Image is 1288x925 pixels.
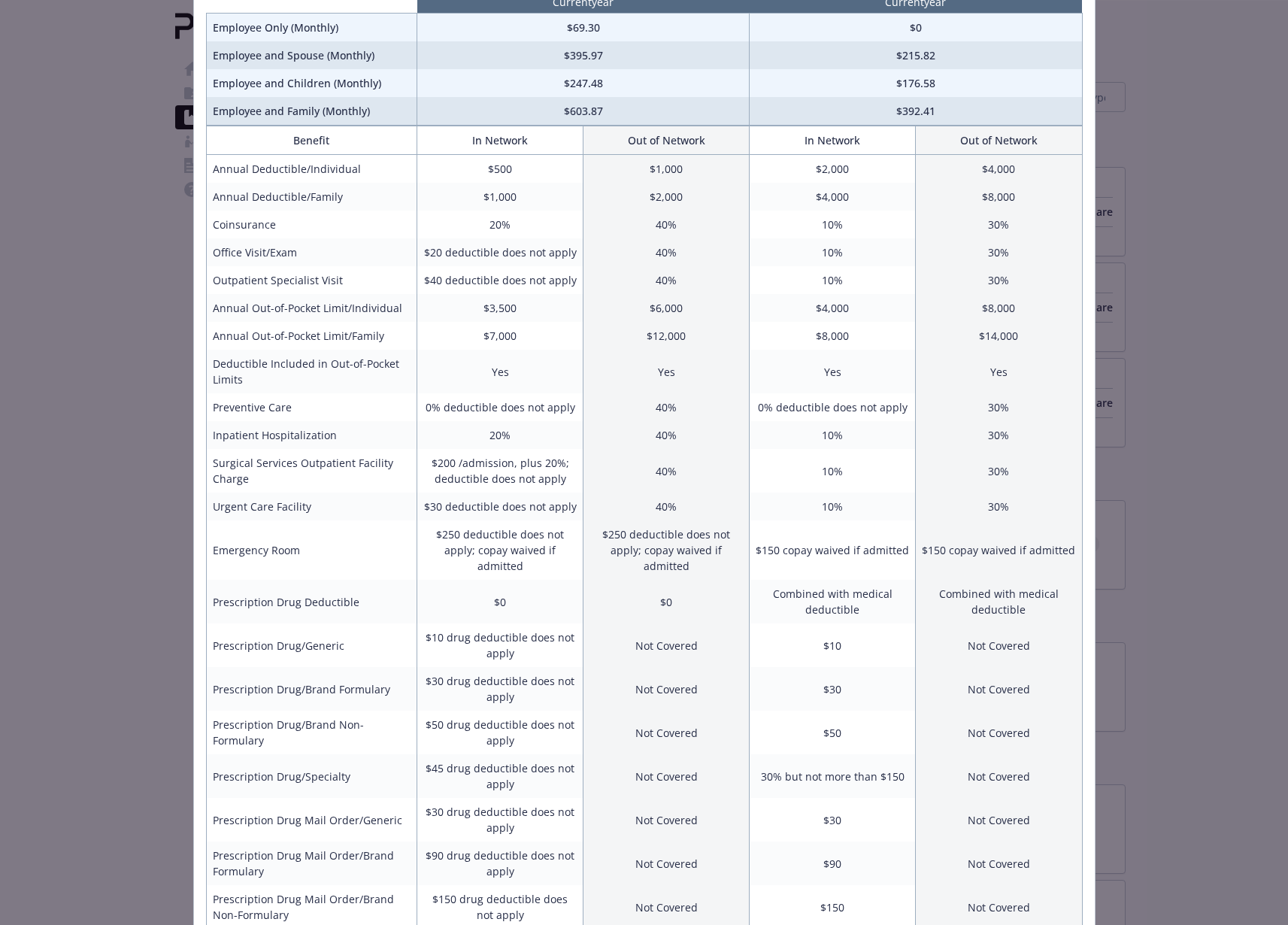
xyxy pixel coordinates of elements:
td: $0 [583,580,750,623]
td: $90 [750,842,916,885]
td: 30% [916,421,1082,449]
td: Yes [750,350,916,393]
td: 0% deductible does not apply [417,393,583,421]
td: 30% [916,211,1082,238]
td: $250 deductible does not apply; copay waived if admitted [417,520,583,580]
td: 30% [916,238,1082,266]
td: Outpatient Specialist Visit [206,266,417,294]
td: $176.58 [750,69,1082,97]
td: $7,000 [417,322,583,350]
td: Prescription Drug Mail Order/Brand Formulary [206,842,417,885]
td: 10% [750,493,916,520]
td: Prescription Drug/Generic [206,623,417,667]
td: $603.87 [417,97,750,126]
td: 40% [583,238,750,266]
td: $4,000 [750,294,916,322]
td: 10% [750,238,916,266]
td: 30% [916,393,1082,421]
td: 20% [417,211,583,238]
td: 20% [417,421,583,449]
td: Preventive Care [206,393,417,421]
td: Inpatient Hospitalization [206,421,417,449]
td: Combined with medical deductible [916,580,1082,623]
td: Not Covered [916,667,1082,711]
td: Not Covered [583,667,750,711]
td: 40% [583,393,750,421]
td: Prescription Drug/Brand Formulary [206,667,417,711]
td: 40% [583,421,750,449]
td: Employee and Family (Monthly) [206,97,417,126]
td: $500 [417,155,583,183]
td: $0 [750,14,1082,42]
td: Yes [417,350,583,393]
td: Employee and Spouse (Monthly) [206,41,417,69]
td: Not Covered [916,711,1082,754]
td: $8,000 [750,322,916,350]
td: $150 copay waived if admitted [750,520,916,580]
td: $2,000 [750,155,916,183]
td: $150 copay waived if admitted [916,520,1082,580]
td: Prescription Drug Mail Order/Generic [206,798,417,842]
td: $395.97 [417,41,750,69]
td: Not Covered [583,623,750,667]
td: $20 deductible does not apply [417,238,583,266]
td: $215.82 [750,41,1082,69]
td: $8,000 [916,294,1082,322]
td: Prescription Drug/Brand Non-Formulary [206,711,417,754]
td: $4,000 [916,155,1082,183]
td: Employee and Children (Monthly) [206,69,417,97]
td: Prescription Drug/Specialty [206,754,417,798]
td: Surgical Services Outpatient Facility Charge [206,449,417,493]
td: $1,000 [583,155,750,183]
td: $69.30 [417,14,750,42]
td: $2,000 [583,183,750,211]
td: 40% [583,449,750,493]
td: Not Covered [583,842,750,885]
th: In Network [417,126,583,155]
td: Annual Out-of-Pocket Limit/Individual [206,294,417,322]
td: Yes [916,350,1082,393]
td: $0 [417,580,583,623]
td: 0% deductible does not apply [750,393,916,421]
td: $250 deductible does not apply; copay waived if admitted [583,520,750,580]
td: 10% [750,421,916,449]
td: 10% [750,211,916,238]
td: 30% [916,449,1082,493]
td: $50 drug deductible does not apply [417,711,583,754]
td: 10% [750,449,916,493]
td: Not Covered [583,754,750,798]
td: $30 drug deductible does not apply [417,667,583,711]
td: $8,000 [916,183,1082,211]
td: $247.48 [417,69,750,97]
td: $200 /admission, plus 20%; deductible does not apply [417,449,583,493]
td: Office Visit/Exam [206,238,417,266]
td: Not Covered [916,623,1082,667]
td: Employee Only (Monthly) [206,14,417,42]
td: Combined with medical deductible [750,580,916,623]
td: Coinsurance [206,211,417,238]
td: 30% [916,493,1082,520]
td: Not Covered [916,842,1082,885]
td: Not Covered [916,754,1082,798]
td: Not Covered [583,711,750,754]
td: 40% [583,211,750,238]
td: Prescription Drug Deductible [206,580,417,623]
td: $1,000 [417,183,583,211]
td: Not Covered [916,798,1082,842]
td: Deductible Included in Out-of-Pocket Limits [206,350,417,393]
td: $30 drug deductible does not apply [417,798,583,842]
td: $30 deductible does not apply [417,493,583,520]
td: 30% but not more than $150 [750,754,916,798]
th: Benefit [206,126,417,155]
td: Emergency Room [206,520,417,580]
th: Out of Network [916,126,1082,155]
td: $12,000 [583,322,750,350]
td: Not Covered [583,798,750,842]
td: Urgent Care Facility [206,493,417,520]
td: Annual Deductible/Family [206,183,417,211]
td: Annual Deductible/Individual [206,155,417,183]
td: $40 deductible does not apply [417,266,583,294]
td: $10 [750,623,916,667]
td: $14,000 [916,322,1082,350]
td: $392.41 [750,97,1082,126]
